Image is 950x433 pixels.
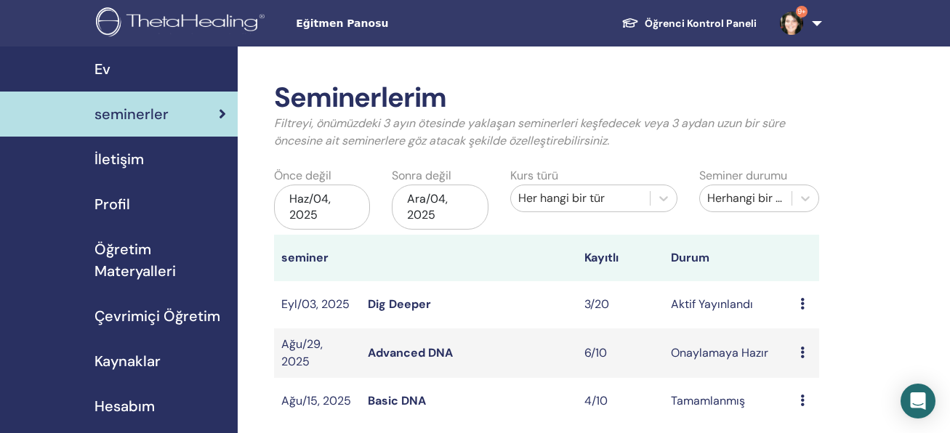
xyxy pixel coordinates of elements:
span: Hesabım [94,395,155,417]
label: Seminer durumu [699,167,787,185]
td: Tamamlanmış [664,378,794,425]
span: Profil [94,193,130,215]
img: logo.png [96,7,270,40]
img: graduation-cap-white.svg [621,17,639,29]
th: Durum [664,235,794,281]
label: Kurs türü [510,167,558,185]
td: Ağu/29, 2025 [274,328,361,378]
span: İletişim [94,148,144,170]
label: Önce değil [274,167,331,185]
div: Herhangi bir durum [707,190,784,207]
div: Open Intercom Messenger [901,384,935,418]
span: Çevrimiçi Öğretim [94,305,220,327]
h2: Seminerlerim [274,81,819,115]
span: seminerler [94,103,169,125]
th: seminer [274,235,361,281]
th: Kayıtlı [577,235,664,281]
td: 4/10 [577,378,664,425]
span: Ev [94,58,110,80]
div: Haz/04, 2025 [274,185,371,230]
td: 6/10 [577,328,664,378]
a: Basic DNA [368,393,426,408]
div: Ara/04, 2025 [392,185,488,230]
label: Sonra değil [392,167,451,185]
a: Dig Deeper [368,296,431,312]
td: Onaylamaya Hazır [664,328,794,378]
span: Öğretim Materyalleri [94,238,226,282]
span: Kaynaklar [94,350,161,372]
td: Aktif Yayınlandı [664,281,794,328]
p: Filtreyi, önümüzdeki 3 ayın ötesinde yaklaşan seminerleri keşfedecek veya 3 aydan uzun bir süre ö... [274,115,819,150]
img: default.jpg [780,12,803,35]
span: Eğitmen Panosu [296,16,514,31]
td: Ağu/15, 2025 [274,378,361,425]
span: 9+ [796,6,808,17]
a: Öğrenci Kontrol Paneli [610,10,768,37]
a: Advanced DNA [368,345,453,360]
div: Her hangi bir tür [518,190,643,207]
td: 3/20 [577,281,664,328]
td: Eyl/03, 2025 [274,281,361,328]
